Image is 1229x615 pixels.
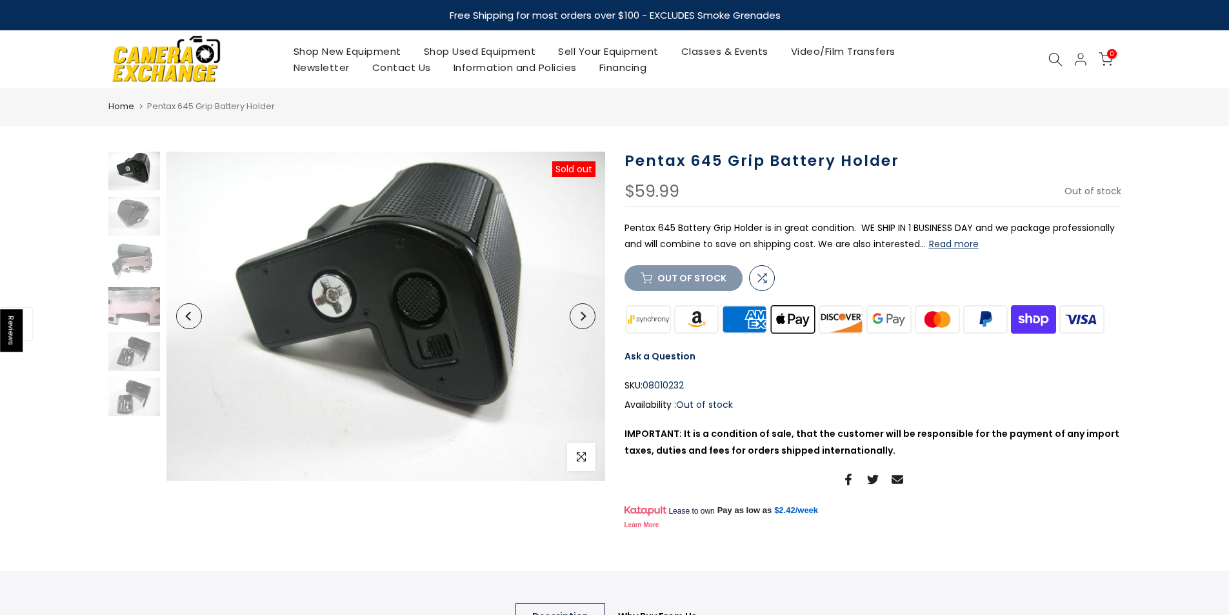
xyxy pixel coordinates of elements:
[774,505,818,516] a: $2.42/week
[282,59,361,76] a: Newsletter
[624,220,1121,252] p: Pentax 645 Battery Grip Holder is in great condition. WE SHIP IN 1 BUSINESS DAY and we package pr...
[624,521,659,529] a: Learn More
[670,43,779,59] a: Classes & Events
[588,59,658,76] a: Financing
[442,59,588,76] a: Information and Policies
[449,8,780,22] strong: Free Shipping for most orders over $100 - EXCLUDES Smoke Grenades
[282,43,412,59] a: Shop New Equipment
[166,152,605,481] img: Pentax 645 Grip Battery Holder Grips, Brackets and Winders Pentax 08010232
[913,304,961,336] img: master
[672,304,721,336] img: amazon payments
[147,100,275,112] span: Pentax 645 Grip Battery Holder
[1099,52,1113,66] a: 0
[768,304,817,336] img: apple pay
[843,472,854,487] a: Share on Facebook
[547,43,670,59] a: Sell Your Equipment
[624,304,673,336] img: synchrony
[108,152,160,190] img: Pentax 645 Grip Battery Holder Grips, Brackets and Winders Pentax 08010232
[176,303,202,329] button: Previous
[108,242,160,281] img: Pentax 645 Grip Battery Holder Grips, Brackets and Winders Pentax 08010232
[624,378,1121,394] div: SKU:
[361,59,442,76] a: Contact Us
[867,472,879,487] a: Share on Twitter
[1107,49,1117,59] span: 0
[1064,185,1121,197] span: Out of stock
[624,183,679,200] div: $59.99
[108,197,160,236] img: Pentax 645 Grip Battery Holder Grips, Brackets and Winders Pentax 08010232
[721,304,769,336] img: american express
[892,472,903,487] a: Share on Email
[570,303,595,329] button: Next
[961,304,1010,336] img: paypal
[668,506,714,516] span: Lease to own
[412,43,547,59] a: Shop Used Equipment
[643,378,684,394] span: 08010232
[624,152,1121,170] h1: Pentax 645 Grip Battery Holder
[676,398,733,411] span: Out of stock
[108,100,134,113] a: Home
[624,397,1121,413] div: Availability :
[108,287,160,326] img: Pentax 645 Grip Battery Holder Grips, Brackets and Winders Pentax 08010232
[817,304,865,336] img: discover
[108,378,160,416] img: Pentax 645 Grip Battery Holder Grips, Brackets and Winders Pentax 08010232
[717,505,772,516] span: Pay as low as
[624,350,695,363] a: Ask a Question
[1010,304,1058,336] img: shopify pay
[929,238,979,250] button: Read more
[1057,304,1106,336] img: visa
[779,43,906,59] a: Video/Film Transfers
[108,332,160,371] img: Pentax 645 Grip Battery Holder Grips, Brackets and Winders Pentax 08010232
[624,427,1119,456] strong: IMPORTANT: It is a condition of sale, that the customer will be responsible for the payment of an...
[865,304,914,336] img: google pay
